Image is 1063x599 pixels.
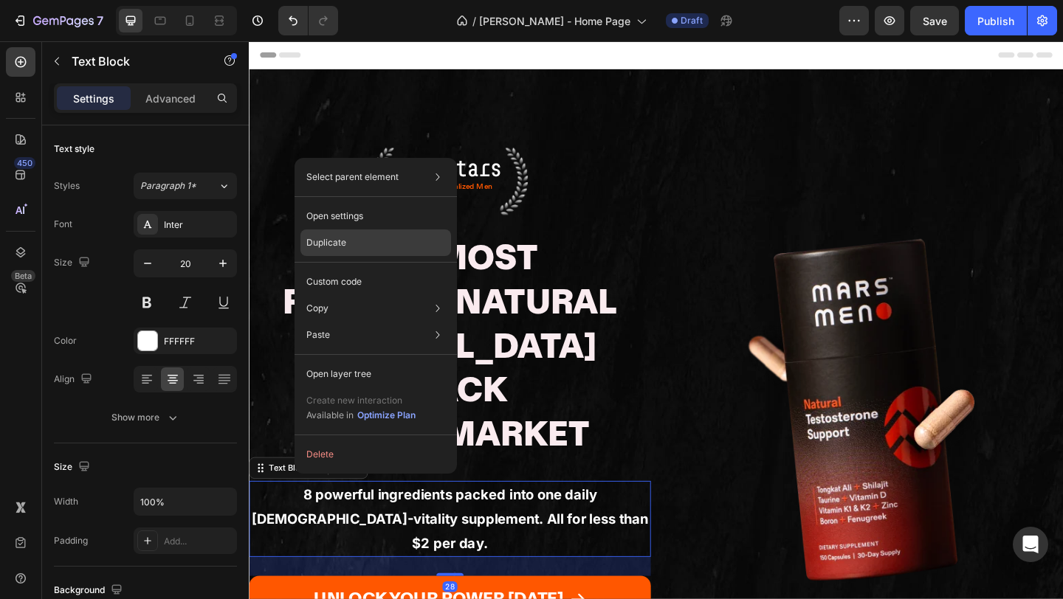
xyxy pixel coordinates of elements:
[278,6,338,35] div: Undo/Redo
[97,12,103,30] p: 7
[54,218,72,231] div: Font
[910,6,959,35] button: Save
[472,13,476,29] span: /
[164,218,233,232] div: Inter
[164,335,233,348] div: FFFFFF
[306,409,354,420] span: Available in
[249,41,1063,599] iframe: Design area
[681,14,703,27] span: Draft
[72,52,197,70] p: Text Block
[54,142,94,156] div: Text style
[306,275,362,288] p: Custom code
[306,170,399,184] p: Select parent element
[73,91,114,106] p: Settings
[529,215,806,591] img: marsmen_t_support_1.webp
[965,6,1027,35] button: Publish
[306,328,330,342] p: Paste
[54,370,95,389] div: Align
[111,410,180,425] div: Show more
[164,535,233,548] div: Add...
[1013,527,1048,562] div: Open Intercom Messenger
[6,6,110,35] button: 7
[357,408,416,423] button: Optimize Plan
[54,404,237,431] button: Show more
[14,157,35,169] div: 450
[54,495,78,508] div: Width
[140,179,196,193] span: Paragraph 1*
[54,334,77,347] div: Color
[977,13,1014,29] div: Publish
[210,587,227,599] div: 28
[134,173,237,199] button: Paragraph 1*
[306,236,346,249] p: Duplicate
[54,179,80,193] div: Styles
[306,367,371,381] p: Open layer tree
[54,253,93,273] div: Size
[357,409,416,422] div: Optimize Plan
[306,302,328,315] p: Copy
[306,210,363,223] p: Open settings
[54,534,88,547] div: Padding
[134,488,236,515] input: Auto
[145,91,196,106] p: Advanced
[11,270,35,282] div: Beta
[300,441,451,468] button: Delete
[479,13,630,29] span: [PERSON_NAME] - Home Page
[306,393,416,408] p: Create new interaction
[54,457,93,477] div: Size
[923,15,947,27] span: Save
